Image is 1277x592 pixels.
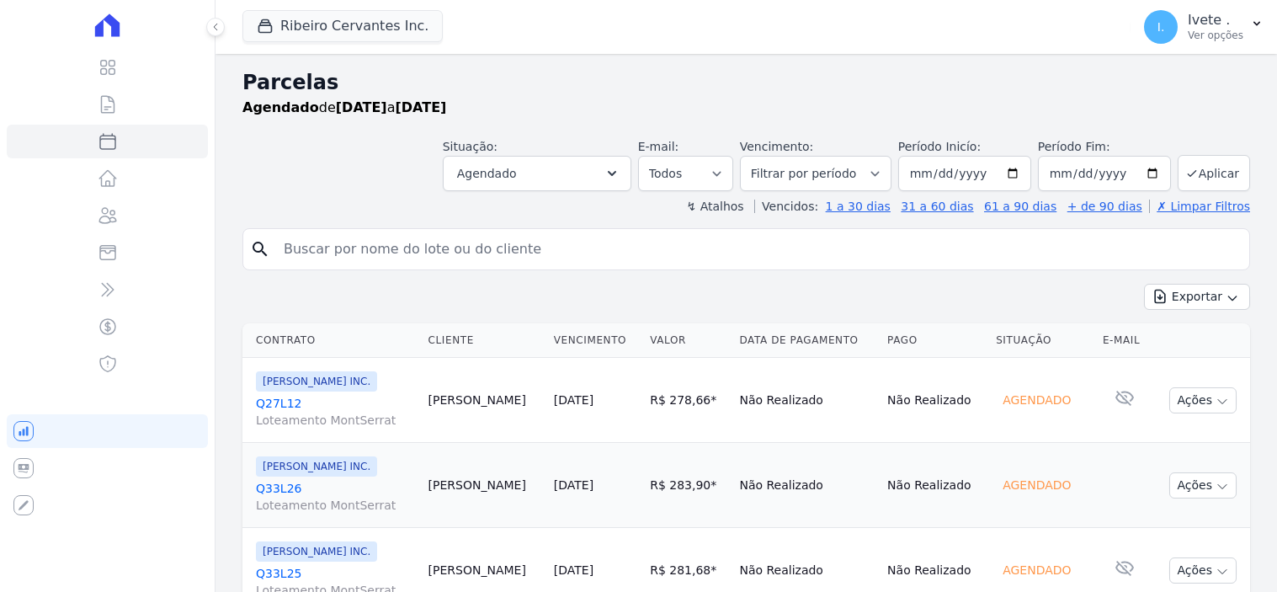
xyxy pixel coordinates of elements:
th: Valor [643,323,732,358]
label: Vencidos: [754,200,818,213]
th: Situação [989,323,1096,358]
a: [DATE] [554,478,593,492]
div: Agendado [996,388,1077,412]
td: R$ 283,90 [643,443,732,528]
th: Pago [881,323,989,358]
span: Loteamento MontSerrat [256,497,415,514]
button: Ribeiro Cervantes Inc. [242,10,443,42]
td: R$ 278,66 [643,358,732,443]
span: I. [1157,21,1165,33]
th: Contrato [242,323,422,358]
button: Ações [1169,387,1237,413]
button: Agendado [443,156,631,191]
th: Cliente [422,323,547,358]
td: Não Realizado [732,358,881,443]
th: Data de Pagamento [732,323,881,358]
button: Ações [1169,557,1237,584]
i: search [250,239,270,259]
a: + de 90 dias [1067,200,1142,213]
button: I. Ivete . Ver opções [1131,3,1277,51]
a: ✗ Limpar Filtros [1149,200,1250,213]
a: Q27L12Loteamento MontSerrat [256,395,415,429]
a: [DATE] [554,563,593,577]
strong: Agendado [242,99,319,115]
div: Agendado [996,558,1077,582]
label: Período Inicío: [898,140,981,153]
label: Período Fim: [1038,138,1171,156]
td: [PERSON_NAME] [422,443,547,528]
label: Vencimento: [740,140,813,153]
span: [PERSON_NAME] INC. [256,371,377,392]
td: Não Realizado [881,358,989,443]
strong: [DATE] [336,99,387,115]
strong: [DATE] [395,99,446,115]
th: E-mail [1096,323,1152,358]
a: 31 a 60 dias [901,200,973,213]
span: [PERSON_NAME] INC. [256,541,377,562]
a: 1 a 30 dias [826,200,891,213]
a: 61 a 90 dias [984,200,1056,213]
p: Ver opções [1188,29,1243,42]
div: Agendado [996,473,1077,497]
label: ↯ Atalhos [686,200,743,213]
input: Buscar por nome do lote ou do cliente [274,232,1242,266]
span: Agendado [457,163,517,184]
a: Q33L26Loteamento MontSerrat [256,480,415,514]
button: Exportar [1144,284,1250,310]
td: [PERSON_NAME] [422,358,547,443]
h2: Parcelas [242,67,1250,98]
label: E-mail: [638,140,679,153]
button: Ações [1169,472,1237,499]
td: Não Realizado [732,443,881,528]
label: Situação: [443,140,497,153]
span: [PERSON_NAME] INC. [256,456,377,477]
p: de a [242,98,446,118]
button: Aplicar [1178,155,1250,191]
td: Não Realizado [881,443,989,528]
p: Ivete . [1188,12,1243,29]
span: Loteamento MontSerrat [256,412,415,429]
